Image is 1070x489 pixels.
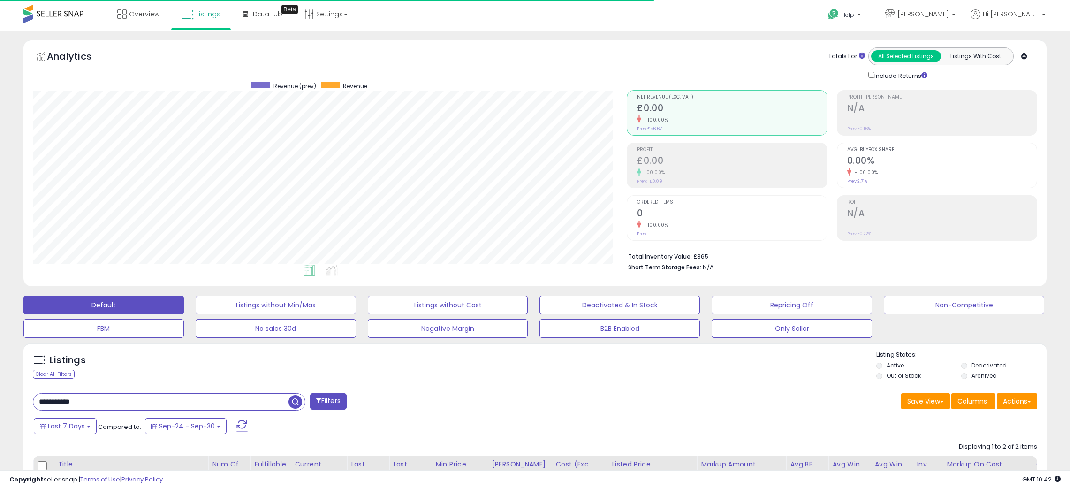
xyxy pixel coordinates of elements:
div: [PERSON_NAME] [492,459,547,469]
div: Inv. value [917,459,939,479]
h2: £0.00 [637,103,827,115]
small: Prev: -0.22% [847,231,871,237]
div: Cost (Exc. VAT) [555,459,604,479]
span: Profit [PERSON_NAME] [847,95,1037,100]
div: Markup on Cost [947,459,1028,469]
button: Only Seller [712,319,872,338]
b: Total Inventory Value: [628,252,692,260]
button: FBM [23,319,184,338]
button: Non-Competitive [884,296,1044,314]
span: Avg. Buybox Share [847,147,1037,153]
div: Fulfillable Quantity [254,459,287,479]
small: -100.00% [851,169,878,176]
button: B2B Enabled [539,319,700,338]
li: £365 [628,250,1030,261]
div: Ordered Items [1036,459,1070,479]
span: Hi [PERSON_NAME] [983,9,1039,19]
div: Avg Win Price [874,459,909,479]
h2: N/A [847,103,1037,115]
span: Profit [637,147,827,153]
button: Actions [997,393,1037,409]
span: Columns [957,397,987,406]
div: Tooltip anchor [281,5,298,14]
small: Prev: 1 [637,231,649,237]
button: All Selected Listings [871,50,941,62]
div: Avg BB Share [790,459,824,479]
label: Deactivated [971,361,1007,369]
button: Last 7 Days [34,418,97,434]
span: N/A [703,263,714,272]
label: Active [887,361,904,369]
a: Hi [PERSON_NAME] [971,9,1046,31]
span: Last 7 Days [48,421,85,431]
strong: Copyright [9,475,44,484]
b: Short Term Storage Fees: [628,263,701,271]
small: -100.00% [641,222,668,229]
h2: 0.00% [847,155,1037,168]
div: Listed Price [612,459,693,469]
div: Include Returns [861,70,939,81]
h2: 0 [637,208,827,221]
small: -100.00% [641,116,668,123]
h5: Listings [50,354,86,367]
span: Sep-24 - Sep-30 [159,421,215,431]
div: Avg Win Price 24h. [832,459,866,489]
span: Revenue [343,82,367,90]
a: Privacy Policy [121,475,163,484]
button: Save View [901,393,950,409]
button: Sep-24 - Sep-30 [145,418,227,434]
div: Displaying 1 to 2 of 2 items [959,443,1037,451]
span: Revenue (prev) [273,82,316,90]
button: Default [23,296,184,314]
div: Totals For [828,52,865,61]
small: Prev: 2.71% [847,178,867,184]
button: Listings With Cost [941,50,1010,62]
button: Listings without Cost [368,296,528,314]
button: Columns [951,393,995,409]
small: Prev: £56.67 [637,126,662,131]
h5: Analytics [47,50,110,65]
div: Title [58,459,204,469]
small: Prev: -0.16% [847,126,871,131]
div: Last Purchase Price [351,459,385,489]
button: No sales 30d [196,319,356,338]
label: Archived [971,372,997,380]
div: Clear All Filters [33,370,75,379]
button: Filters [310,393,347,410]
span: Ordered Items [637,200,827,205]
span: DataHub [253,9,282,19]
div: Num of Comp. [212,459,246,479]
span: Listings [196,9,220,19]
span: Compared to: [98,422,141,431]
button: Repricing Off [712,296,872,314]
button: Negative Margin [368,319,528,338]
label: Out of Stock [887,372,921,380]
button: Listings without Min/Max [196,296,356,314]
small: 100.00% [641,169,665,176]
a: Help [820,1,870,31]
i: Get Help [827,8,839,20]
div: Min Price [435,459,484,469]
span: ROI [847,200,1037,205]
span: Net Revenue (Exc. VAT) [637,95,827,100]
a: Terms of Use [80,475,120,484]
div: Current Buybox Price [295,459,343,479]
small: Prev: -£0.09 [637,178,662,184]
button: Deactivated & In Stock [539,296,700,314]
span: Overview [129,9,159,19]
div: seller snap | | [9,475,163,484]
h2: N/A [847,208,1037,221]
p: Listing States: [876,351,1047,359]
h2: £0.00 [637,155,827,168]
span: 2025-10-8 10:42 GMT [1022,475,1061,484]
div: Markup Amount [701,459,782,469]
span: [PERSON_NAME] [897,9,949,19]
span: Help [842,11,854,19]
